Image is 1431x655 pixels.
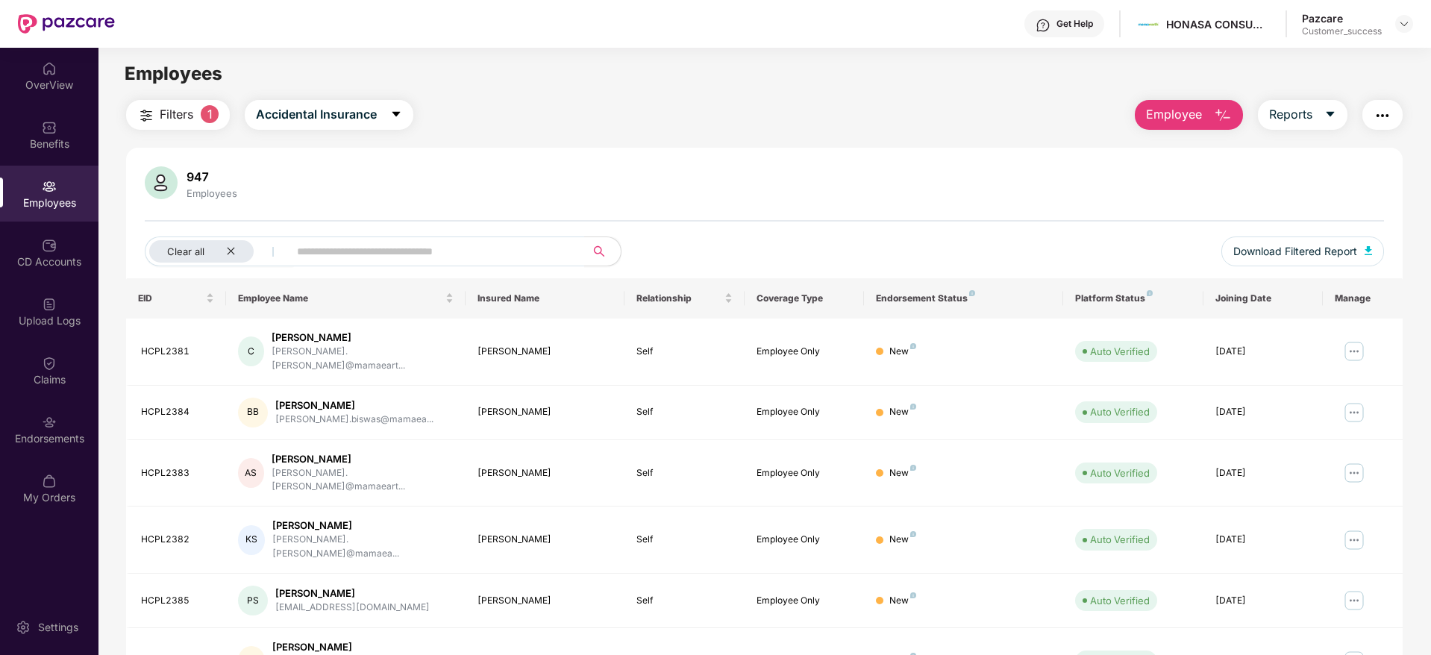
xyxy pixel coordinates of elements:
div: HCPL2383 [141,466,214,480]
img: svg+xml;base64,PHN2ZyBpZD0iVXBsb2FkX0xvZ3MiIGRhdGEtbmFtZT0iVXBsb2FkIExvZ3MiIHhtbG5zPSJodHRwOi8vd3... [42,297,57,312]
button: Filters1 [126,100,230,130]
div: [DATE] [1215,594,1311,608]
span: Filters [160,105,193,124]
img: svg+xml;base64,PHN2ZyBpZD0iRW1wbG95ZWVzIiB4bWxucz0iaHR0cDovL3d3dy53My5vcmcvMjAwMC9zdmciIHdpZHRoPS... [42,179,57,194]
div: Employee Only [757,466,852,480]
span: Employee Name [238,292,442,304]
div: New [889,594,916,608]
div: [PERSON_NAME] [275,586,430,601]
img: manageButton [1342,461,1366,485]
img: svg+xml;base64,PHN2ZyBpZD0iQmVuZWZpdHMiIHhtbG5zPSJodHRwOi8vd3d3LnczLm9yZy8yMDAwL3N2ZyIgd2lkdGg9Ij... [42,120,57,135]
img: manageButton [1342,401,1366,424]
span: caret-down [390,108,402,122]
button: Reportscaret-down [1258,100,1347,130]
div: [DATE] [1215,405,1311,419]
div: Self [636,594,732,608]
div: Self [636,405,732,419]
button: search [584,236,621,266]
div: Auto Verified [1090,344,1150,359]
th: Manage [1323,278,1403,319]
img: svg+xml;base64,PHN2ZyB4bWxucz0iaHR0cDovL3d3dy53My5vcmcvMjAwMC9zdmciIHdpZHRoPSI4IiBoZWlnaHQ9IjgiIH... [910,592,916,598]
div: [PERSON_NAME].[PERSON_NAME]@mamaeart... [272,345,454,373]
div: [EMAIL_ADDRESS][DOMAIN_NAME] [275,601,430,615]
div: [PERSON_NAME] [477,594,613,608]
div: Self [636,466,732,480]
div: Platform Status [1075,292,1191,304]
img: svg+xml;base64,PHN2ZyBpZD0iSG9tZSIgeG1sbnM9Imh0dHA6Ly93d3cudzMub3JnLzIwMDAvc3ZnIiB3aWR0aD0iMjAiIG... [42,61,57,76]
img: svg+xml;base64,PHN2ZyBpZD0iU2V0dGluZy0yMHgyMCIgeG1sbnM9Imh0dHA6Ly93d3cudzMub3JnLzIwMDAvc3ZnIiB3aW... [16,620,31,635]
span: 1 [201,105,219,123]
img: svg+xml;base64,PHN2ZyB4bWxucz0iaHR0cDovL3d3dy53My5vcmcvMjAwMC9zdmciIHhtbG5zOnhsaW5rPSJodHRwOi8vd3... [1365,246,1372,255]
div: Auto Verified [1090,404,1150,419]
span: Employees [125,63,222,84]
img: svg+xml;base64,PHN2ZyB4bWxucz0iaHR0cDovL3d3dy53My5vcmcvMjAwMC9zdmciIHdpZHRoPSIyNCIgaGVpZ2h0PSIyNC... [1374,107,1391,125]
div: [PERSON_NAME].[PERSON_NAME]@mamaeart... [272,466,454,495]
th: Relationship [624,278,744,319]
div: [PERSON_NAME] [477,533,613,547]
div: Employee Only [757,345,852,359]
div: Employee Only [757,594,852,608]
span: close [226,246,236,256]
div: Settings [34,620,83,635]
img: svg+xml;base64,PHN2ZyB4bWxucz0iaHR0cDovL3d3dy53My5vcmcvMjAwMC9zdmciIHhtbG5zOnhsaW5rPSJodHRwOi8vd3... [145,166,178,199]
div: [DATE] [1215,345,1311,359]
span: Accidental Insurance [256,105,377,124]
img: svg+xml;base64,PHN2ZyB4bWxucz0iaHR0cDovL3d3dy53My5vcmcvMjAwMC9zdmciIHdpZHRoPSI4IiBoZWlnaHQ9IjgiIH... [969,290,975,296]
img: svg+xml;base64,PHN2ZyBpZD0iTXlfT3JkZXJzIiBkYXRhLW5hbWU9Ik15IE9yZGVycyIgeG1sbnM9Imh0dHA6Ly93d3cudz... [42,474,57,489]
th: Joining Date [1203,278,1323,319]
div: [PERSON_NAME].[PERSON_NAME]@mamaea... [272,533,454,561]
div: PS [238,586,268,615]
div: HONASA CONSUMER LIMITED [1166,17,1271,31]
div: Endorsement Status [876,292,1051,304]
span: EID [138,292,203,304]
div: HCPL2381 [141,345,214,359]
div: AS [238,458,264,488]
div: [PERSON_NAME] [272,330,454,345]
div: [PERSON_NAME] [272,518,454,533]
img: svg+xml;base64,PHN2ZyBpZD0iRHJvcGRvd24tMzJ4MzIiIHhtbG5zPSJodHRwOi8vd3d3LnczLm9yZy8yMDAwL3N2ZyIgd2... [1398,18,1410,30]
button: Employee [1135,100,1243,130]
div: C [238,336,264,366]
img: svg+xml;base64,PHN2ZyBpZD0iSGVscC0zMngzMiIgeG1sbnM9Imh0dHA6Ly93d3cudzMub3JnLzIwMDAvc3ZnIiB3aWR0aD... [1036,18,1050,33]
img: svg+xml;base64,PHN2ZyBpZD0iQ2xhaW0iIHhtbG5zPSJodHRwOi8vd3d3LnczLm9yZy8yMDAwL3N2ZyIgd2lkdGg9IjIwIi... [42,356,57,371]
img: svg+xml;base64,PHN2ZyB4bWxucz0iaHR0cDovL3d3dy53My5vcmcvMjAwMC9zdmciIHdpZHRoPSI4IiBoZWlnaHQ9IjgiIH... [910,343,916,349]
div: Self [636,533,732,547]
div: HCPL2382 [141,533,214,547]
img: svg+xml;base64,PHN2ZyB4bWxucz0iaHR0cDovL3d3dy53My5vcmcvMjAwMC9zdmciIHdpZHRoPSI4IiBoZWlnaHQ9IjgiIH... [910,404,916,410]
img: Mamaearth%20Logo.jpg [1138,13,1159,35]
div: 947 [184,169,240,184]
div: Employees [184,187,240,199]
div: [PERSON_NAME] [272,640,454,654]
img: New Pazcare Logo [18,14,115,34]
img: svg+xml;base64,PHN2ZyB4bWxucz0iaHR0cDovL3d3dy53My5vcmcvMjAwMC9zdmciIHdpZHRoPSI4IiBoZWlnaHQ9IjgiIH... [910,465,916,471]
th: Insured Name [466,278,625,319]
div: [PERSON_NAME] [477,345,613,359]
div: Self [636,345,732,359]
div: Employee Only [757,533,852,547]
div: Get Help [1056,18,1093,30]
div: [DATE] [1215,533,1311,547]
div: [DATE] [1215,466,1311,480]
span: Reports [1269,105,1312,124]
th: Employee Name [226,278,466,319]
span: Download Filtered Report [1233,243,1357,260]
div: Auto Verified [1090,532,1150,547]
th: EID [126,278,226,319]
span: caret-down [1324,108,1336,122]
div: New [889,405,916,419]
div: Employee Only [757,405,852,419]
button: Accidental Insurancecaret-down [245,100,413,130]
div: [PERSON_NAME] [272,452,454,466]
img: svg+xml;base64,PHN2ZyB4bWxucz0iaHR0cDovL3d3dy53My5vcmcvMjAwMC9zdmciIHdpZHRoPSIyNCIgaGVpZ2h0PSIyNC... [137,107,155,125]
img: svg+xml;base64,PHN2ZyB4bWxucz0iaHR0cDovL3d3dy53My5vcmcvMjAwMC9zdmciIHhtbG5zOnhsaW5rPSJodHRwOi8vd3... [1214,107,1232,125]
div: [PERSON_NAME] [477,466,613,480]
div: Pazcare [1302,11,1382,25]
span: search [584,245,613,257]
img: svg+xml;base64,PHN2ZyB4bWxucz0iaHR0cDovL3d3dy53My5vcmcvMjAwMC9zdmciIHdpZHRoPSI4IiBoZWlnaHQ9IjgiIH... [1147,290,1153,296]
div: New [889,533,916,547]
div: Customer_success [1302,25,1382,37]
img: manageButton [1342,528,1366,552]
th: Coverage Type [745,278,864,319]
span: Relationship [636,292,721,304]
div: [PERSON_NAME].biswas@mamaea... [275,413,433,427]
